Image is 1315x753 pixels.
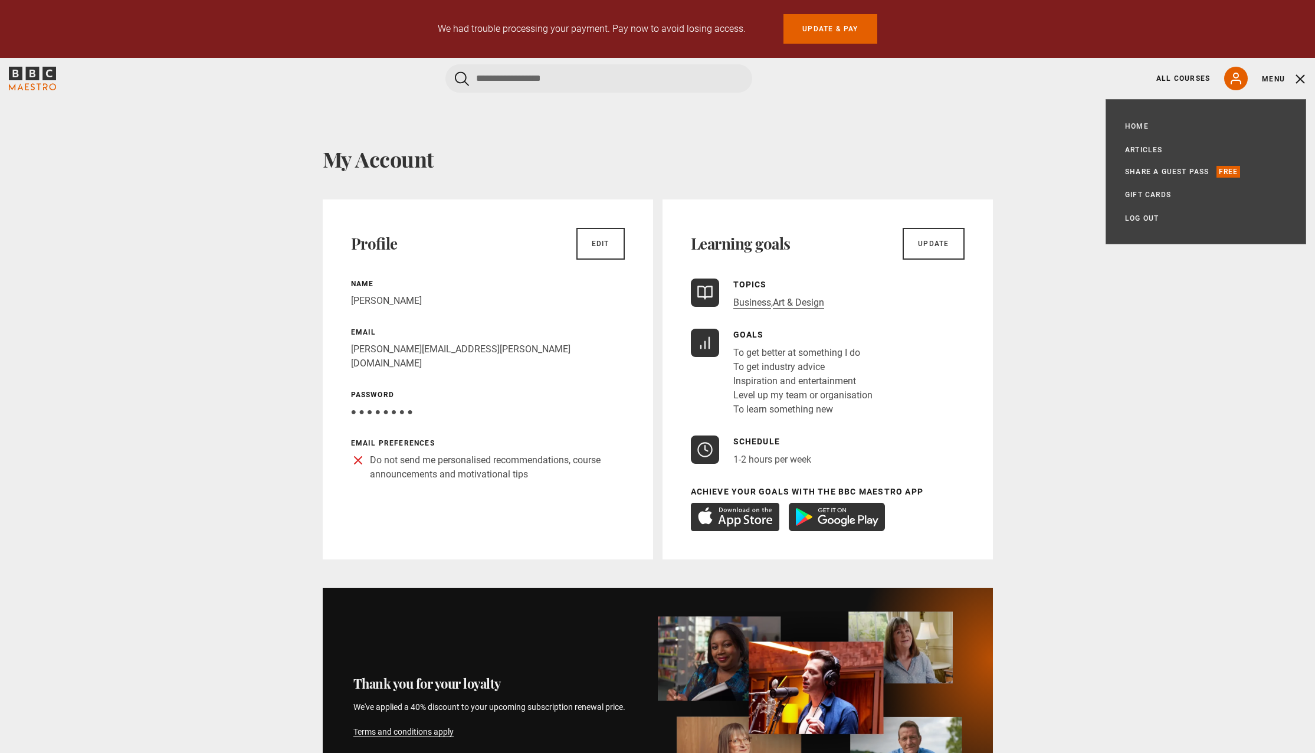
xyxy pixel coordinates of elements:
[351,438,625,448] p: Email preferences
[691,486,965,498] p: Achieve your goals with the BBC Maestro App
[455,71,469,86] button: Submit the search query
[733,388,873,402] li: Level up my team or organisation
[323,146,993,171] h1: My Account
[576,228,625,260] a: Edit
[1216,166,1241,178] p: Free
[1262,73,1306,85] button: Toggle navigation
[773,297,824,309] a: Art & Design
[733,436,811,448] p: Schedule
[351,279,625,289] p: Name
[903,228,964,260] a: Update
[370,453,625,482] p: Do not send me personalised recommendations, course announcements and motivational tips
[1125,144,1163,156] a: Articles
[733,296,824,310] p: ,
[733,360,873,374] li: To get industry advice
[351,342,625,371] p: [PERSON_NAME][EMAIL_ADDRESS][PERSON_NAME][DOMAIN_NAME]
[353,676,629,692] h2: Thank you for your loyalty
[351,406,413,417] span: ● ● ● ● ● ● ● ●
[1125,120,1149,132] a: Home
[445,64,752,93] input: Search
[353,727,454,737] a: Terms and conditions apply
[351,327,625,338] p: Email
[1125,212,1159,224] a: Log out
[351,389,625,400] p: Password
[353,701,629,738] p: We've applied a 40% discount to your upcoming subscription renewal price.
[733,453,811,467] p: 1-2 hours per week
[351,294,625,308] p: [PERSON_NAME]
[783,14,877,44] a: Update & Pay
[1125,189,1171,201] a: Gift Cards
[733,297,771,309] a: Business
[733,346,873,360] li: To get better at something I do
[9,67,56,90] svg: BBC Maestro
[438,22,746,36] p: We had trouble processing your payment. Pay now to avoid losing access.
[691,234,791,253] h2: Learning goals
[733,374,873,388] li: Inspiration and entertainment
[733,402,873,417] li: To learn something new
[733,329,873,341] p: Goals
[1125,166,1209,178] a: Share a guest pass
[351,234,398,253] h2: Profile
[733,279,824,291] p: Topics
[1156,73,1210,84] a: All Courses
